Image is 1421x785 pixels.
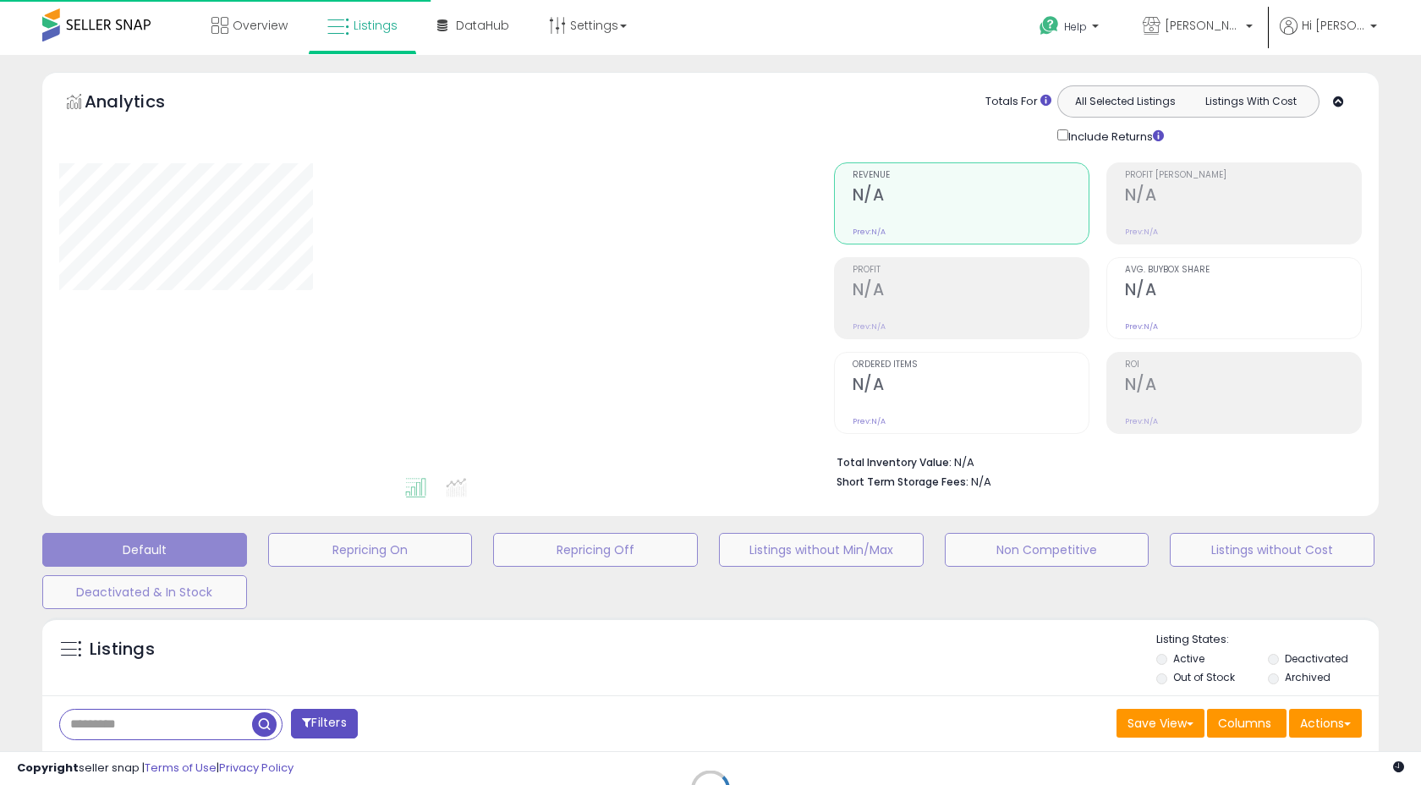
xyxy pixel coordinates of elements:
[42,533,247,567] button: Default
[1125,375,1361,398] h2: N/A
[1026,3,1116,55] a: Help
[1062,91,1188,113] button: All Selected Listings
[837,451,1349,471] li: N/A
[853,227,886,237] small: Prev: N/A
[853,185,1089,208] h2: N/A
[17,760,79,776] strong: Copyright
[853,280,1089,303] h2: N/A
[354,17,398,34] span: Listings
[1188,91,1314,113] button: Listings With Cost
[853,321,886,332] small: Prev: N/A
[837,455,952,469] b: Total Inventory Value:
[853,416,886,426] small: Prev: N/A
[42,575,247,609] button: Deactivated & In Stock
[1125,321,1158,332] small: Prev: N/A
[1280,17,1377,55] a: Hi [PERSON_NAME]
[1125,280,1361,303] h2: N/A
[853,266,1089,275] span: Profit
[1125,416,1158,426] small: Prev: N/A
[853,375,1089,398] h2: N/A
[1125,266,1361,275] span: Avg. Buybox Share
[493,533,698,567] button: Repricing Off
[971,474,991,490] span: N/A
[1039,15,1060,36] i: Get Help
[456,17,509,34] span: DataHub
[837,475,968,489] b: Short Term Storage Fees:
[853,171,1089,180] span: Revenue
[1125,171,1361,180] span: Profit [PERSON_NAME]
[1170,533,1374,567] button: Listings without Cost
[985,94,1051,110] div: Totals For
[1165,17,1241,34] span: [PERSON_NAME] STORE
[1125,227,1158,237] small: Prev: N/A
[853,360,1089,370] span: Ordered Items
[233,17,288,34] span: Overview
[719,533,924,567] button: Listings without Min/Max
[1125,185,1361,208] h2: N/A
[945,533,1149,567] button: Non Competitive
[85,90,198,118] h5: Analytics
[268,533,473,567] button: Repricing On
[17,760,294,777] div: seller snap | |
[1064,19,1087,34] span: Help
[1302,17,1365,34] span: Hi [PERSON_NAME]
[1125,360,1361,370] span: ROI
[1045,126,1184,145] div: Include Returns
